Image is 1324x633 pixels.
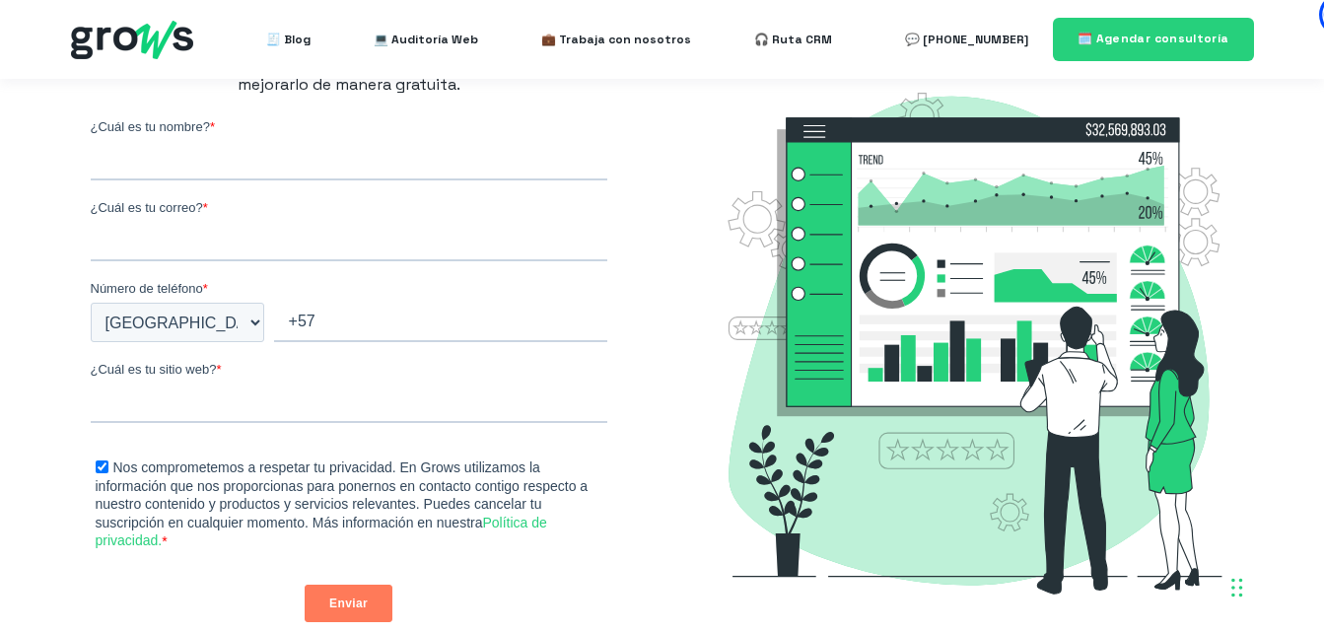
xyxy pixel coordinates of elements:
a: 💼 Trabaja con nosotros [541,20,691,59]
img: grows - hubspot [71,21,193,59]
iframe: Chat Widget [969,381,1324,633]
span: ¿Cuál es tu sitio web? [91,362,217,377]
a: 🗓️ Agendar consultoría [1053,18,1254,60]
span: Número de teléfono [91,281,203,296]
span: Nos comprometemos a respetar tu privacidad. En Grows utilizamos la información que nos proporcion... [96,459,589,548]
a: 🧾 Blog [266,20,311,59]
div: Widget de chat [969,381,1324,633]
input: Enviar [305,585,392,622]
input: Nos comprometemos a respetar tu privacidad. En Grows utilizamos la información que nos proporcion... [96,460,108,473]
a: 💻 Auditoría Web [374,20,478,59]
a: 💬 [PHONE_NUMBER] [905,20,1028,59]
span: ¿Cuál es tu correo? [91,200,203,215]
a: 🎧 Ruta CRM [754,20,832,59]
span: ¿Cuál es tu nombre? [91,119,210,134]
a: Política de privacidad. [96,515,547,548]
span: 🗓️ Agendar consultoría [1078,31,1229,46]
div: Arrastrar [1231,558,1243,617]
